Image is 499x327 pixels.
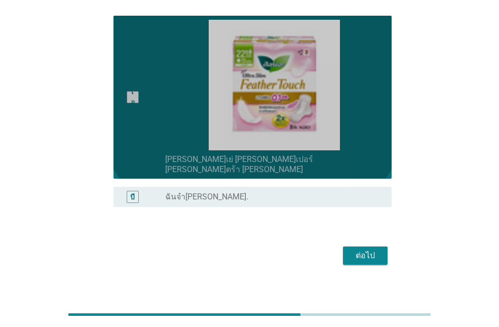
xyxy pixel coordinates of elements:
button: ต่อไป [343,247,388,265]
font: เอ [131,88,135,106]
font: บี [130,192,135,200]
font: [PERSON_NAME]เย่ [PERSON_NAME]เปอร์ [PERSON_NAME]ตร้า [PERSON_NAME] [165,154,313,174]
img: ac350eb7-b6fa-47ff-9ca0-1b0a23525c7b-laurier-sus-fetahertouch-22.5cm-8pcs.jpg [165,20,383,150]
font: ฉันจำ[PERSON_NAME]. [165,192,248,201]
font: ต่อไป [356,251,375,260]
